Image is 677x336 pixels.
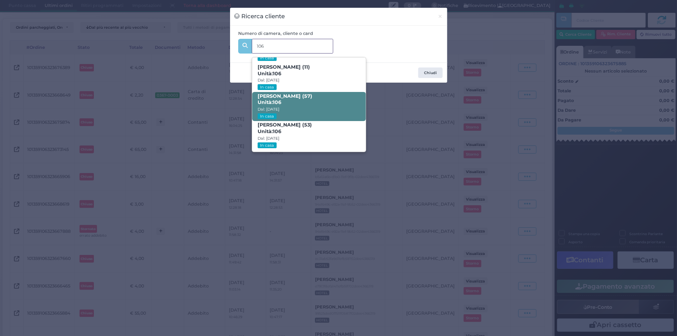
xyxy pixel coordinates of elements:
[258,64,310,76] b: [PERSON_NAME] (11)
[258,107,279,112] small: Dal: [DATE]
[258,93,312,106] b: [PERSON_NAME] (57)
[273,128,281,134] strong: 106
[258,78,279,83] small: Dal: [DATE]
[258,55,277,61] small: In casa
[258,84,277,90] small: In casa
[418,68,443,78] button: Chiudi
[258,128,281,135] span: Unità:
[433,8,447,25] button: Chiudi
[252,39,333,54] input: Es. 'Mario Rossi', '220' o '108123234234'
[258,99,281,106] span: Unità:
[273,99,281,105] strong: 106
[258,142,277,148] small: In casa
[273,71,281,76] strong: 106
[258,113,277,119] small: In casa
[238,30,313,37] label: Numero di camera, cliente o card
[234,12,285,21] h3: Ricerca cliente
[258,136,279,141] small: Dal: [DATE]
[258,122,312,134] b: [PERSON_NAME] (53)
[258,71,281,77] span: Unità:
[438,12,443,21] span: ×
